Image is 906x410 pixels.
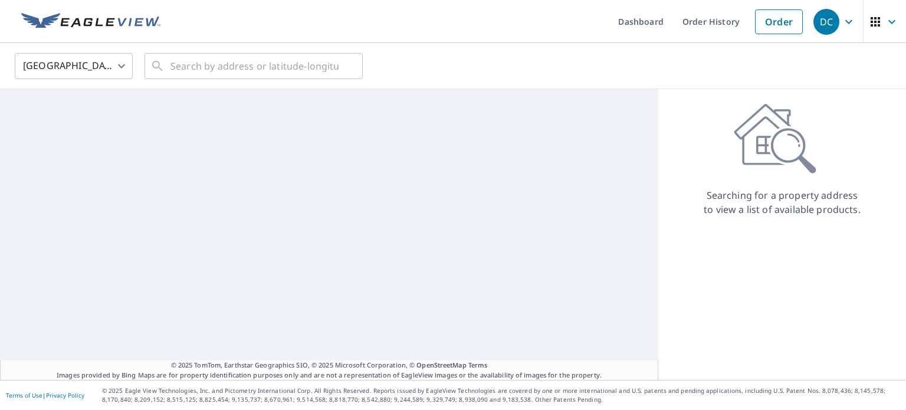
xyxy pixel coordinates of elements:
input: Search by address or latitude-longitude [170,50,339,83]
a: Order [755,9,803,34]
p: © 2025 Eagle View Technologies, Inc. and Pictometry International Corp. All Rights Reserved. Repo... [102,386,900,404]
a: OpenStreetMap [416,360,466,369]
span: © 2025 TomTom, Earthstar Geographics SIO, © 2025 Microsoft Corporation, © [171,360,488,370]
p: | [6,392,84,399]
a: Privacy Policy [46,391,84,399]
a: Terms of Use [6,391,42,399]
p: Searching for a property address to view a list of available products. [703,188,861,217]
img: EV Logo [21,13,160,31]
div: DC [813,9,839,35]
a: Terms [468,360,488,369]
div: [GEOGRAPHIC_DATA] [15,50,133,83]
